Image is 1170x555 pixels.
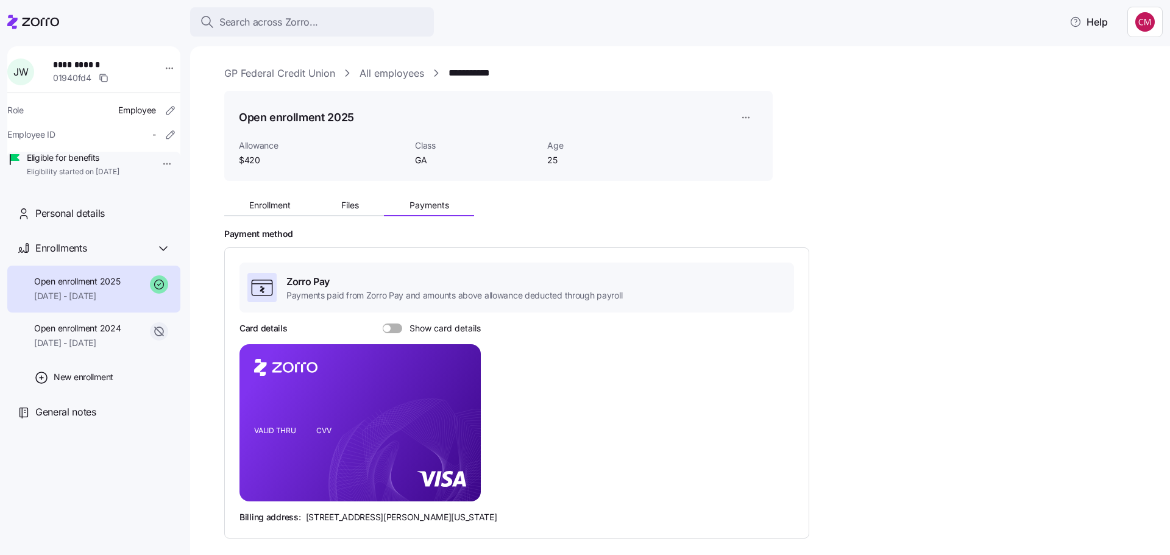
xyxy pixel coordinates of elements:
[34,322,121,334] span: Open enrollment 2024
[239,511,301,523] span: Billing address:
[286,289,622,302] span: Payments paid from Zorro Pay and amounts above allowance deducted through payroll
[35,405,96,420] span: General notes
[152,129,156,141] span: -
[34,290,120,302] span: [DATE] - [DATE]
[239,154,405,166] span: $420
[547,140,670,152] span: Age
[306,511,497,523] span: [STREET_ADDRESS][PERSON_NAME][US_STATE]
[1060,10,1118,34] button: Help
[13,67,28,77] span: J W
[27,167,119,177] span: Eligibility started on [DATE]
[286,274,622,289] span: Zorro Pay
[249,201,291,210] span: Enrollment
[1069,15,1108,29] span: Help
[190,7,434,37] button: Search across Zorro...
[27,152,119,164] span: Eligible for benefits
[1135,12,1155,32] img: c76f7742dad050c3772ef460a101715e
[239,140,405,152] span: Allowance
[547,154,670,166] span: 25
[219,15,318,30] span: Search across Zorro...
[254,426,296,435] tspan: VALID THRU
[341,201,359,210] span: Files
[7,104,24,116] span: Role
[34,337,121,349] span: [DATE] - [DATE]
[35,241,87,256] span: Enrollments
[402,323,481,333] span: Show card details
[35,206,105,221] span: Personal details
[34,275,120,288] span: Open enrollment 2025
[7,129,55,141] span: Employee ID
[54,371,113,383] span: New enrollment
[239,322,288,334] h3: Card details
[53,72,91,84] span: 01940fd4
[224,66,335,81] a: GP Federal Credit Union
[239,110,354,125] h1: Open enrollment 2025
[409,201,449,210] span: Payments
[224,228,1153,240] h2: Payment method
[415,154,537,166] span: GA
[360,66,424,81] a: All employees
[316,426,331,435] tspan: CVV
[415,140,537,152] span: Class
[118,104,156,116] span: Employee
